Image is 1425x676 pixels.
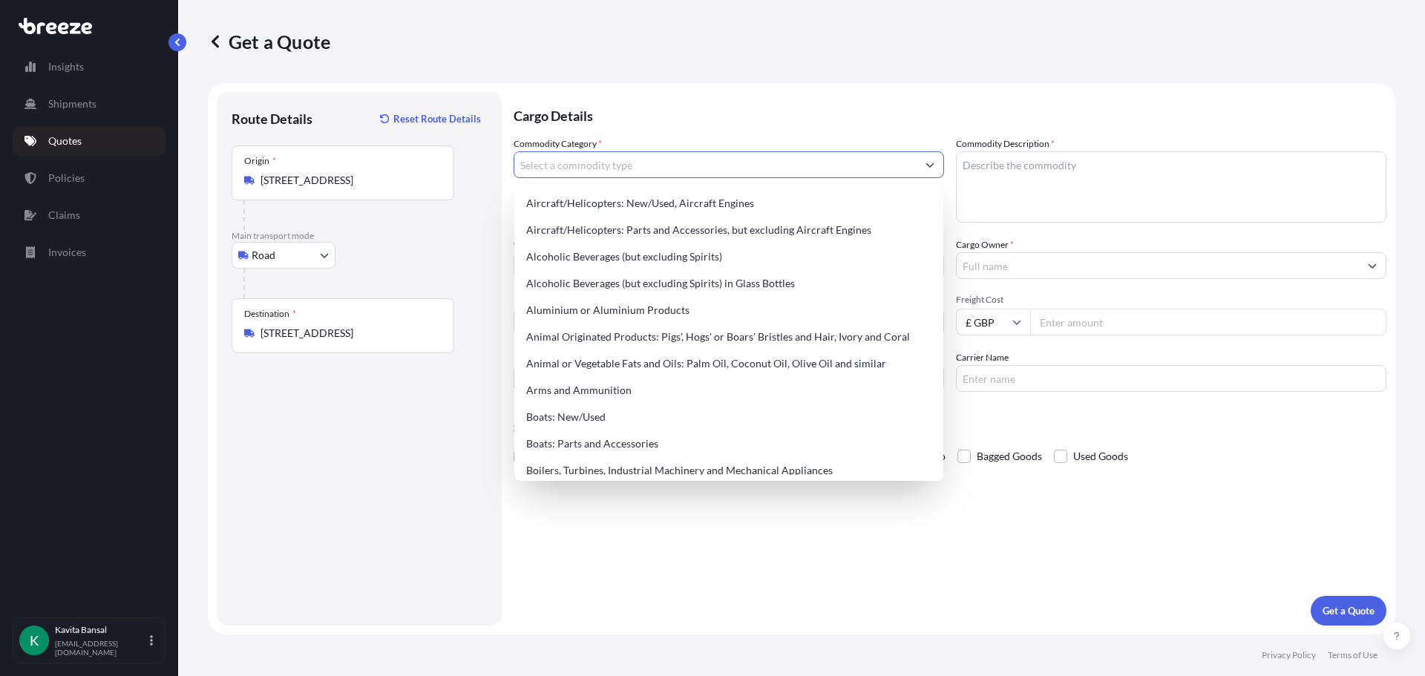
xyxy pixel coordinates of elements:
button: Select transport [232,242,335,269]
div: Aircraft/Helicopters: Parts and Accessories, but excluding Aircraft Engines [520,217,937,243]
label: Cargo Owner [956,237,1014,252]
div: Destination [244,308,296,320]
label: Carrier Name [956,350,1009,365]
p: Invoices [48,245,86,260]
p: Insights [48,59,84,74]
p: [EMAIL_ADDRESS][DOMAIN_NAME] [55,639,147,657]
p: Route Details [232,110,312,128]
span: Road [252,248,275,263]
div: Arms and Ammunition [520,377,937,404]
span: Bagged Goods [977,445,1042,467]
p: Shipments [48,96,96,111]
span: K [30,633,39,648]
div: Boats: Parts and Accessories [520,430,937,457]
div: Aluminium or Aluminium Products [520,297,937,324]
input: Full name [957,252,1359,279]
p: Terms of Use [1328,649,1377,661]
button: Show suggestions [917,151,943,178]
span: Load Type [514,294,558,309]
input: Destination [261,326,436,341]
input: Select a commodity type [514,151,917,178]
p: Cargo Details [514,92,1386,137]
p: Special Conditions [514,421,1386,433]
div: Boats: New/Used [520,404,937,430]
div: Alcoholic Beverages (but excluding Spirits) in Glass Bottles [520,270,937,297]
p: Privacy Policy [1262,649,1316,661]
input: Origin [261,173,436,188]
div: Animal or Vegetable Fats and Oils: Palm Oil, Coconut Oil, Olive Oil and similar [520,350,937,377]
div: Origin [244,155,276,167]
p: Kavita Bansal [55,624,147,636]
p: Quotes [48,134,82,148]
p: Reset Route Details [393,111,481,126]
p: Claims [48,208,80,223]
p: Get a Quote [208,30,330,53]
input: Your internal reference [514,365,944,392]
div: Alcoholic Beverages (but excluding Spirits) [520,243,937,270]
label: Booking Reference [514,350,588,365]
input: Enter name [956,365,1386,392]
div: Boilers, Turbines, Industrial Machinery and Mechanical Appliances [520,457,937,484]
p: Get a Quote [1323,603,1375,618]
p: Policies [48,171,85,186]
label: Commodity Description [956,137,1055,151]
label: Commodity Category [514,137,602,151]
p: Main transport mode [232,230,487,242]
input: Enter amount [1030,309,1386,335]
button: Show suggestions [1359,252,1386,279]
div: Animal Originated Products: Pigs', Hogs' or Boars' Bristles and Hair, Ivory and Coral [520,324,937,350]
span: Used Goods [1073,445,1128,467]
span: Freight Cost [956,294,1386,306]
div: Aircraft/Helicopters: New/Used, Aircraft Engines [520,190,937,217]
span: Commodity Value [514,237,944,249]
